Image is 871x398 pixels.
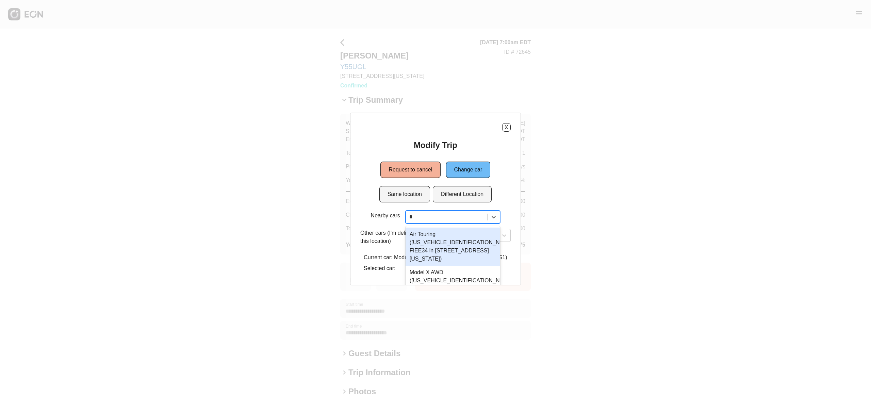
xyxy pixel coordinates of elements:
[446,162,491,178] button: Change car
[406,266,500,304] div: Model X AWD ([US_VEHICLE_IDENTIFICATION_NUMBER] Y54UGL in [STREET_ADDRESS][US_STATE])
[381,162,441,178] button: Request to cancel
[364,253,507,262] p: Current car: Model 3 Long Range RWD (Y55UGL in 10451)
[364,264,507,272] p: Selected car:
[502,123,511,132] button: X
[406,228,500,266] div: Air Touring ([US_VEHICLE_IDENTIFICATION_NUMBER] FIEE34 in [STREET_ADDRESS][US_STATE])
[360,229,432,245] p: Other cars (I'm delivering to this location)
[414,140,457,151] h2: Modify Trip
[371,212,400,220] p: Nearby cars
[433,186,492,202] button: Different Location
[379,186,430,202] button: Same location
